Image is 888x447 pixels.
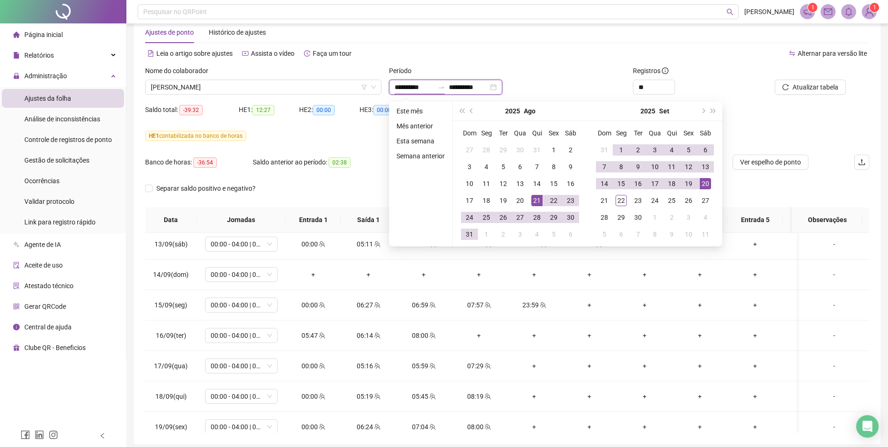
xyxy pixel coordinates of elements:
span: down [371,84,376,90]
td: 2025-09-08 [613,158,630,175]
span: upload [858,158,866,166]
div: 4 [481,161,492,172]
td: 2025-09-05 [680,142,697,158]
div: 31 [599,144,610,156]
button: month panel [659,102,669,120]
div: 30 [514,144,526,156]
td: 2025-08-20 [512,192,528,209]
td: 2025-09-18 [663,175,680,192]
td: 2025-09-28 [596,209,613,226]
div: HE 1: [239,104,299,115]
span: HE 1 [149,133,159,139]
div: 17 [649,178,660,189]
div: 8 [649,229,660,240]
td: 2025-08-30 [562,209,579,226]
th: Sex [680,125,697,142]
span: home [13,31,20,38]
button: Ver espelho de ponto [733,155,808,170]
div: 3 [649,144,660,156]
td: 2025-08-10 [461,175,478,192]
button: Atualizar tabela [775,80,846,95]
th: Entrada 5 [727,207,783,233]
th: Sáb [697,125,714,142]
span: youtube [242,50,249,57]
sup: 1 [808,3,817,12]
div: 27 [464,144,475,156]
div: 2 [632,144,644,156]
td: 2025-10-01 [646,209,663,226]
div: 25 [481,212,492,223]
div: 9 [666,229,677,240]
span: qrcode [13,303,20,310]
div: 25 [666,195,677,206]
div: Saldo total: [145,104,239,115]
div: 9 [632,161,644,172]
span: [PERSON_NAME] [744,7,794,17]
td: 2025-09-10 [646,158,663,175]
td: 2025-08-02 [562,142,579,158]
span: Ver espelho de ponto [740,157,801,167]
td: 2025-08-28 [528,209,545,226]
td: 2025-09-02 [630,142,646,158]
div: + [404,269,444,280]
span: -39:32 [179,105,203,115]
th: Ter [495,125,512,142]
th: Ter [630,125,646,142]
span: to [438,83,445,91]
div: + [790,239,830,249]
td: 2025-10-04 [697,209,714,226]
div: 7 [599,161,610,172]
span: 02:38 [329,157,351,168]
div: 26 [683,195,694,206]
li: Esta semana [393,135,448,147]
div: 28 [599,212,610,223]
span: Link para registro rápido [24,218,95,226]
div: 12 [683,161,694,172]
div: 1 [616,144,627,156]
td: 2025-09-27 [697,192,714,209]
td: 2025-07-29 [495,142,512,158]
span: audit [13,262,20,268]
span: Gestão de solicitações [24,156,89,164]
span: notification [803,7,812,16]
td: 2025-08-26 [495,209,512,226]
span: -36:54 [193,157,217,168]
div: 28 [481,144,492,156]
div: 21 [599,195,610,206]
div: 3 [683,212,694,223]
td: 2025-09-16 [630,175,646,192]
span: Agente de IA [24,241,61,248]
td: 2025-08-25 [478,209,495,226]
div: 29 [498,144,509,156]
div: 13 [700,161,711,172]
span: Faça um tour [313,50,352,57]
div: + [680,269,720,280]
td: 2025-09-02 [495,226,512,243]
td: 2025-09-01 [613,142,630,158]
div: 6 [700,144,711,156]
td: 2025-08-15 [545,175,562,192]
label: Nome do colaborador [145,66,214,76]
th: Saída 5 [783,207,838,233]
th: Observações [792,207,862,233]
td: 2025-08-09 [562,158,579,175]
span: mail [824,7,832,16]
td: 2025-09-23 [630,192,646,209]
td: 2025-08-31 [596,142,613,158]
div: 4 [531,229,543,240]
td: 2025-10-10 [680,226,697,243]
div: 20 [514,195,526,206]
span: file [13,52,20,59]
span: solution [13,283,20,289]
div: + [293,269,333,280]
td: 2025-08-11 [478,175,495,192]
li: Mês anterior [393,120,448,132]
span: reload [782,84,789,90]
span: 00:00 - 04:00 | 05:00 - 08:00 [211,389,272,403]
div: 29 [548,212,559,223]
div: 16 [632,178,644,189]
td: 2025-10-06 [613,226,630,243]
td: 2025-10-09 [663,226,680,243]
div: 24 [464,212,475,223]
td: 2025-09-06 [562,226,579,243]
